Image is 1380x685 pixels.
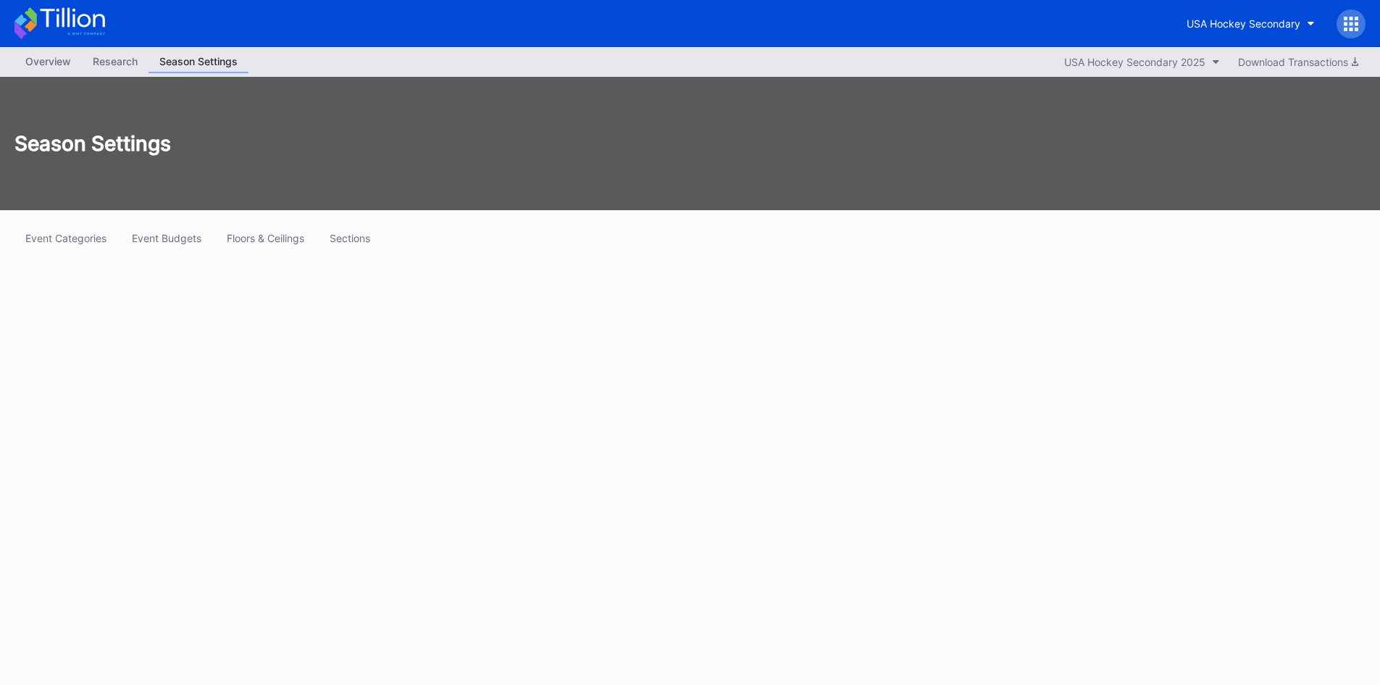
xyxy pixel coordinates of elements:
div: Download Transactions [1238,56,1358,68]
div: Research [82,51,149,72]
div: USA Hockey Secondary [1187,17,1300,30]
button: Download Transactions [1231,52,1366,72]
a: Research [82,51,149,73]
div: Event Budgets [132,232,201,244]
button: USA Hockey Secondary 2025 [1057,52,1227,72]
a: Overview [14,51,82,73]
button: Event Budgets [121,225,212,252]
a: Season Settings [149,51,248,73]
div: Event Categories [25,232,106,244]
button: Event Categories [14,225,117,252]
button: Sections [319,225,381,252]
div: Sections [330,232,370,244]
button: Floors & Ceilings [216,225,315,252]
div: Floors & Ceilings [227,232,304,244]
button: USA Hockey Secondary [1176,10,1326,37]
div: Overview [14,51,82,72]
div: USA Hockey Secondary 2025 [1064,56,1205,68]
